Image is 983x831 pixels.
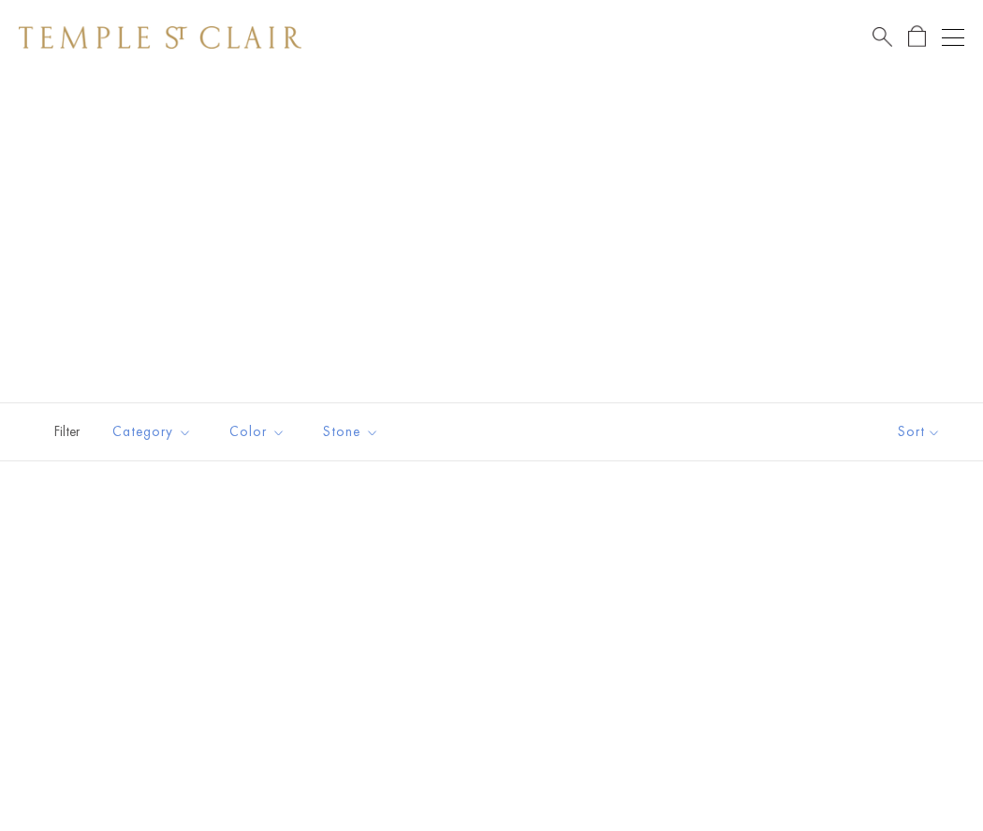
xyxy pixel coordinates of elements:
[309,411,393,453] button: Stone
[220,420,300,444] span: Color
[908,25,926,49] a: Open Shopping Bag
[19,26,301,49] img: Temple St. Clair
[98,411,206,453] button: Category
[856,403,983,460] button: Show sort by
[103,420,206,444] span: Category
[314,420,393,444] span: Stone
[942,26,964,49] button: Open navigation
[873,25,892,49] a: Search
[215,411,300,453] button: Color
